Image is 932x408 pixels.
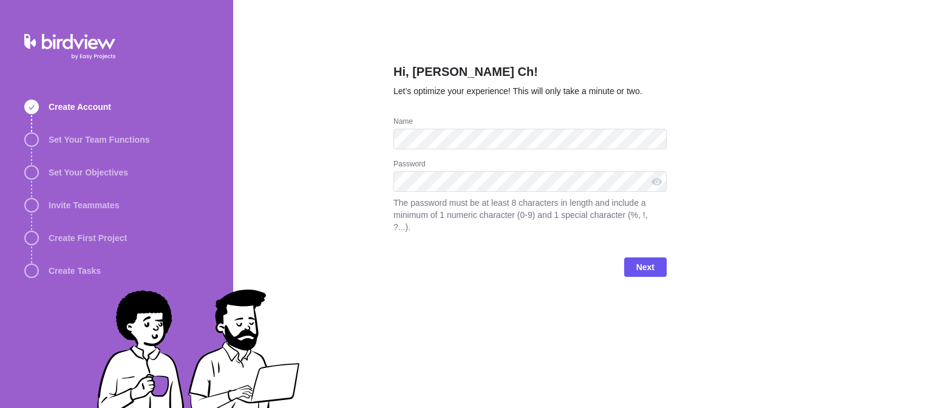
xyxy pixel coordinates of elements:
span: Invite Teammates [49,199,119,211]
span: Set Your Team Functions [49,134,149,146]
span: Create Tasks [49,265,101,277]
div: Password [393,159,667,171]
div: Name [393,117,667,129]
span: Next [636,260,655,274]
span: Create Account [49,101,111,113]
span: Set Your Objectives [49,166,128,178]
span: Let’s optimize your experience! This will only take a minute or two. [393,86,642,96]
h2: Hi, [PERSON_NAME] Ch! [393,63,667,85]
span: Create First Project [49,232,127,244]
span: Next [624,257,667,277]
span: The password must be at least 8 characters in length and include a minimum of 1 numeric character... [393,197,667,233]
